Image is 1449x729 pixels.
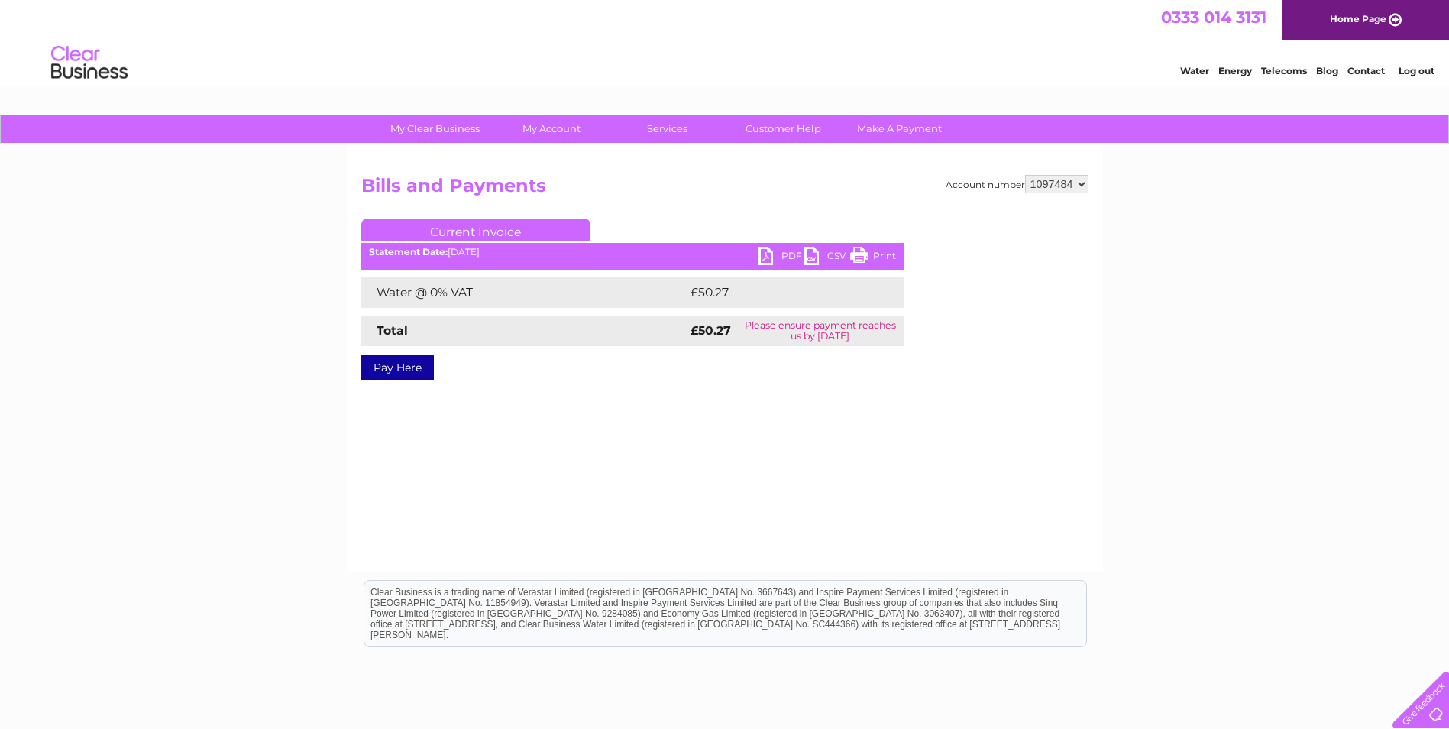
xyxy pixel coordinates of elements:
a: Pay Here [361,355,434,380]
a: Telecoms [1261,65,1307,76]
td: Water @ 0% VAT [361,277,687,308]
b: Statement Date: [369,246,448,258]
a: PDF [758,247,804,269]
a: 0333 014 3131 [1161,8,1266,27]
a: Contact [1347,65,1385,76]
a: Blog [1316,65,1338,76]
a: Log out [1399,65,1434,76]
div: [DATE] [361,247,904,258]
a: Services [604,115,730,143]
a: CSV [804,247,850,269]
strong: Total [377,323,408,338]
a: My Clear Business [372,115,498,143]
strong: £50.27 [691,323,731,338]
a: Current Invoice [361,219,590,241]
a: Make A Payment [836,115,962,143]
div: Account number [946,175,1088,193]
a: Water [1180,65,1209,76]
a: Customer Help [720,115,846,143]
td: £50.27 [687,277,872,308]
a: Print [850,247,896,269]
div: Clear Business is a trading name of Verastar Limited (registered in [GEOGRAPHIC_DATA] No. 3667643... [364,8,1086,74]
img: logo.png [50,40,128,86]
a: Energy [1218,65,1252,76]
h2: Bills and Payments [361,175,1088,204]
a: My Account [488,115,614,143]
td: Please ensure payment reaches us by [DATE] [737,316,904,346]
